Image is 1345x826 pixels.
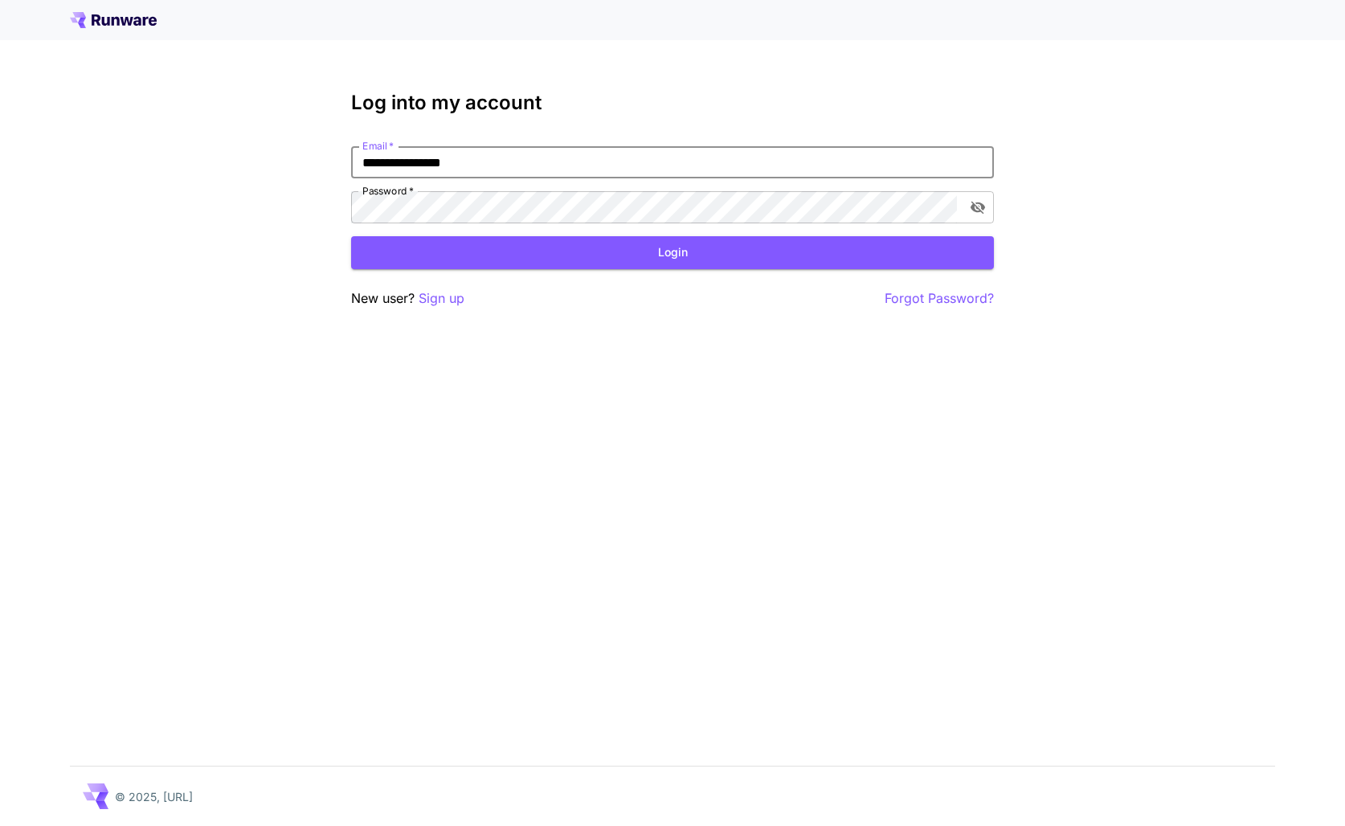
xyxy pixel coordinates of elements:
[419,288,464,309] button: Sign up
[351,236,994,269] button: Login
[963,193,992,222] button: toggle password visibility
[115,788,193,805] p: © 2025, [URL]
[362,139,394,153] label: Email
[351,92,994,114] h3: Log into my account
[351,288,464,309] p: New user?
[885,288,994,309] button: Forgot Password?
[362,184,414,198] label: Password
